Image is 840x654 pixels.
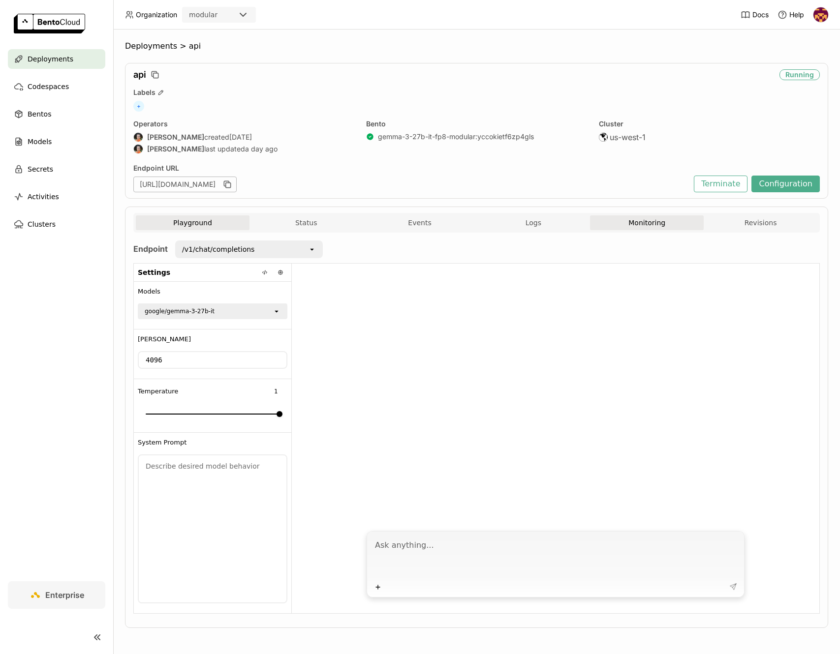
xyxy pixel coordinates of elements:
[134,133,143,142] img: Sean Sheng
[265,386,287,397] input: Temperature
[125,41,828,51] nav: Breadcrumbs navigation
[133,132,354,142] div: created
[8,104,105,124] a: Bentos
[779,69,820,80] div: Running
[590,215,704,230] button: Monitoring
[138,387,178,395] span: Temperature
[8,581,105,609] a: Enterprise
[366,119,587,128] div: Bento
[249,215,363,230] button: Status
[189,41,201,51] span: api
[133,101,144,112] span: +
[147,145,204,153] strong: [PERSON_NAME]
[28,191,59,203] span: Activities
[273,307,280,315] svg: open
[28,108,51,120] span: Bentos
[136,10,177,19] span: Organization
[8,159,105,179] a: Secrets
[526,218,541,227] span: Logs
[8,77,105,96] a: Codespaces
[45,590,84,600] span: Enterprise
[363,215,477,230] button: Events
[177,41,189,51] span: >
[789,10,804,19] span: Help
[133,88,820,97] div: Labels
[694,176,747,192] button: Terminate
[125,41,177,51] span: Deployments
[218,10,219,20] input: Selected modular.
[8,187,105,207] a: Activities
[133,244,168,254] strong: Endpoint
[14,14,85,33] img: logo
[229,133,252,142] span: [DATE]
[610,132,646,142] span: us-west-1
[8,214,105,234] a: Clusters
[28,163,53,175] span: Secrets
[133,69,146,80] span: api
[8,132,105,151] a: Models
[134,145,143,153] img: Sean Sheng
[308,245,316,253] svg: open
[374,583,382,591] svg: Plus
[28,53,73,65] span: Deployments
[134,264,291,282] div: Settings
[599,119,820,128] div: Cluster
[189,10,218,20] div: modular
[704,215,817,230] button: Revisions
[813,7,828,22] img: Matt Terry
[145,306,215,316] div: google/gemma-3-27b-it
[378,132,534,141] a: gemma-3-27b-it-fp8-modular:yccokietf6zp4gls
[138,335,191,343] span: [PERSON_NAME]
[752,10,769,19] span: Docs
[182,244,254,254] div: /v1/chat/completions
[778,10,804,20] div: Help
[28,81,69,92] span: Codespaces
[133,164,689,173] div: Endpoint URL
[136,215,249,230] button: Playground
[751,176,820,192] button: Configuration
[138,288,160,296] span: Models
[133,177,237,192] div: [URL][DOMAIN_NAME]
[8,49,105,69] a: Deployments
[741,10,769,20] a: Docs
[255,244,256,254] input: Selected /v1/chat/completions.
[147,133,204,142] strong: [PERSON_NAME]
[133,119,354,128] div: Operators
[28,136,52,148] span: Models
[245,145,278,153] span: a day ago
[28,218,56,230] span: Clusters
[133,144,354,154] div: last updated
[138,439,187,446] span: System Prompt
